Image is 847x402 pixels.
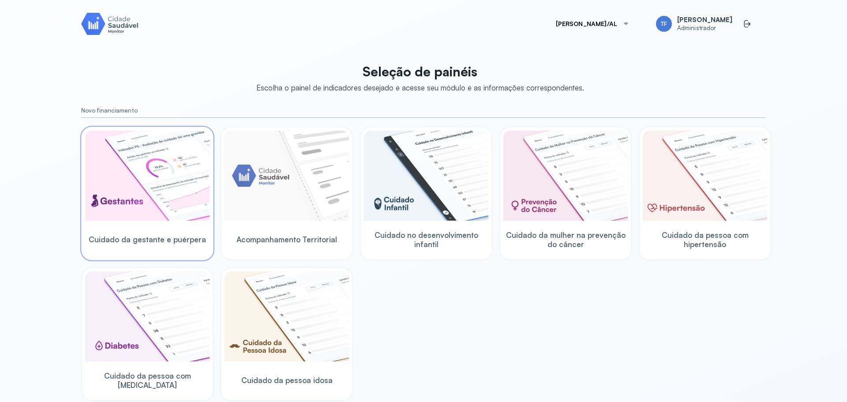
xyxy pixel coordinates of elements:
[225,271,349,361] img: elderly.png
[85,271,210,361] img: diabetics.png
[256,83,584,92] div: Escolha o painel de indicadores desejado e acesse seu módulo e as informações correspondentes.
[81,11,139,36] img: Logotipo do produto Monitor
[677,24,732,32] span: Administrador
[661,20,667,28] span: TF
[85,131,210,221] img: pregnants.png
[236,235,337,244] span: Acompanhamento Territorial
[241,376,333,385] span: Cuidado da pessoa idosa
[89,235,206,244] span: Cuidado da gestante e puérpera
[364,131,488,221] img: child-development.png
[503,131,628,221] img: woman-cancer-prevention-care.png
[643,230,767,249] span: Cuidado da pessoa com hipertensão
[81,107,766,114] small: Novo financiamento
[677,16,732,24] span: [PERSON_NAME]
[503,230,628,249] span: Cuidado da mulher na prevenção do câncer
[256,64,584,79] p: Seleção de painéis
[545,15,640,33] button: [PERSON_NAME]/AL
[85,371,210,390] span: Cuidado da pessoa com [MEDICAL_DATA]
[643,131,767,221] img: hypertension.png
[225,131,349,221] img: placeholder-module-ilustration.png
[364,230,488,249] span: Cuidado no desenvolvimento infantil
